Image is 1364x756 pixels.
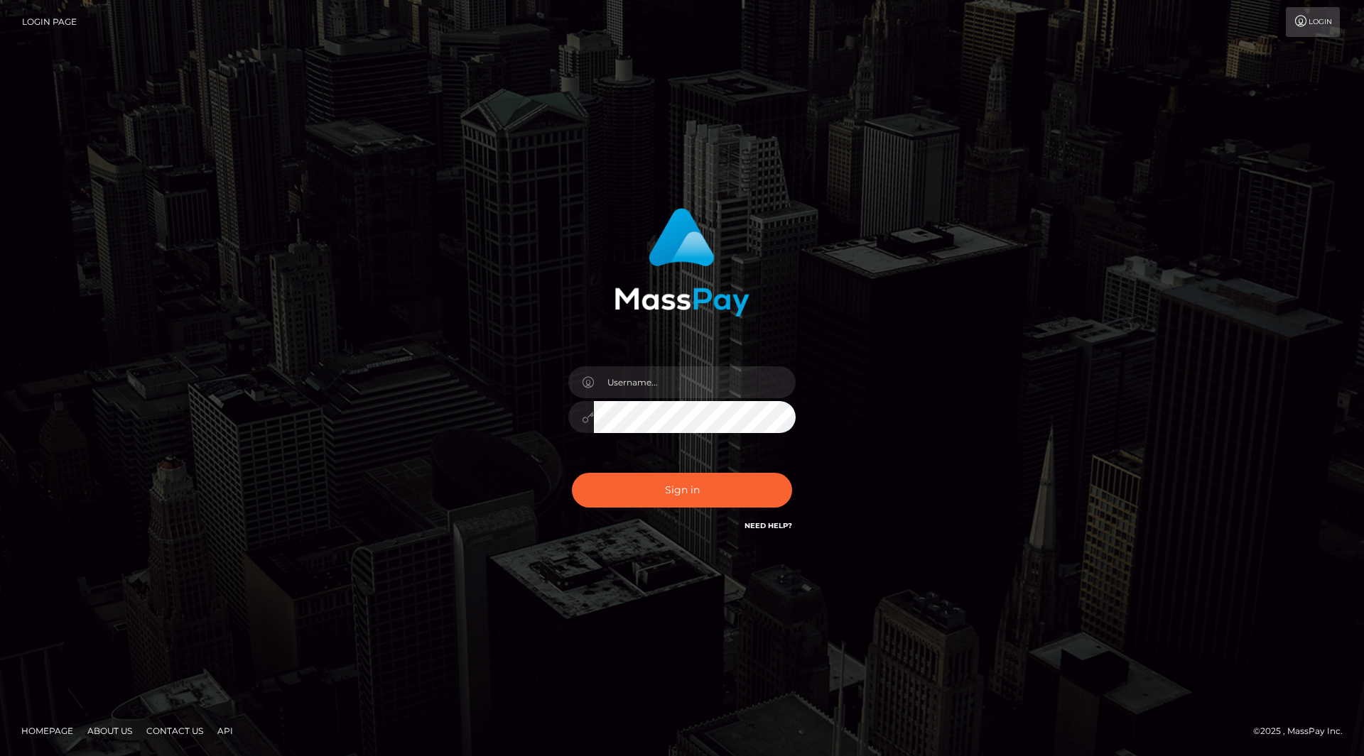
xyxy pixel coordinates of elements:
[141,720,209,742] a: Contact Us
[594,366,796,398] input: Username...
[82,720,138,742] a: About Us
[572,473,792,508] button: Sign in
[1253,723,1353,739] div: © 2025 , MassPay Inc.
[615,208,749,317] img: MassPay Login
[212,720,239,742] a: API
[1286,7,1340,37] a: Login
[22,7,77,37] a: Login Page
[16,720,79,742] a: Homepage
[745,521,792,530] a: Need Help?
